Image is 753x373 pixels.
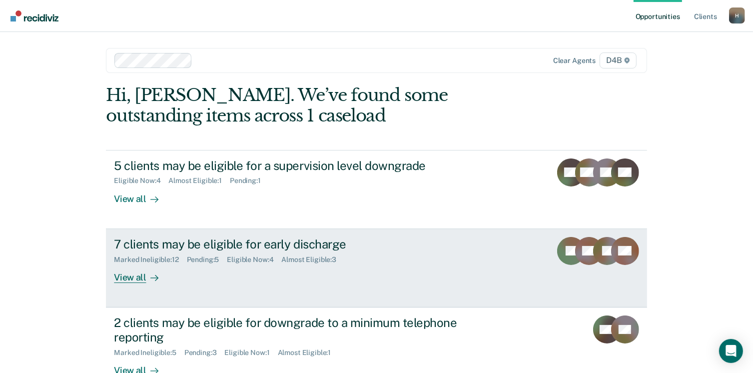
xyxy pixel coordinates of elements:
div: Pending : 3 [184,348,225,357]
div: 2 clients may be eligible for downgrade to a minimum telephone reporting [114,315,465,344]
div: Clear agents [553,56,596,65]
div: Almost Eligible : 1 [278,348,339,357]
div: View all [114,185,170,204]
button: Profile dropdown button [729,7,745,23]
div: Eligible Now : 4 [227,255,281,264]
div: Eligible Now : 4 [114,176,168,185]
div: Pending : 5 [187,255,227,264]
div: H [729,7,745,23]
img: Recidiviz [10,10,58,21]
div: Pending : 1 [230,176,269,185]
div: Eligible Now : 1 [225,348,278,357]
span: D4B [600,52,636,68]
a: 7 clients may be eligible for early dischargeMarked Ineligible:12Pending:5Eligible Now:4Almost El... [106,229,647,307]
div: Almost Eligible : 1 [168,176,230,185]
div: Marked Ineligible : 12 [114,255,186,264]
div: Marked Ineligible : 5 [114,348,184,357]
div: Almost Eligible : 3 [281,255,344,264]
div: View all [114,263,170,283]
div: 5 clients may be eligible for a supervision level downgrade [114,158,465,173]
div: 7 clients may be eligible for early discharge [114,237,465,251]
div: Open Intercom Messenger [719,339,743,363]
div: Hi, [PERSON_NAME]. We’ve found some outstanding items across 1 caseload [106,85,539,126]
a: 5 clients may be eligible for a supervision level downgradeEligible Now:4Almost Eligible:1Pending... [106,150,647,229]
